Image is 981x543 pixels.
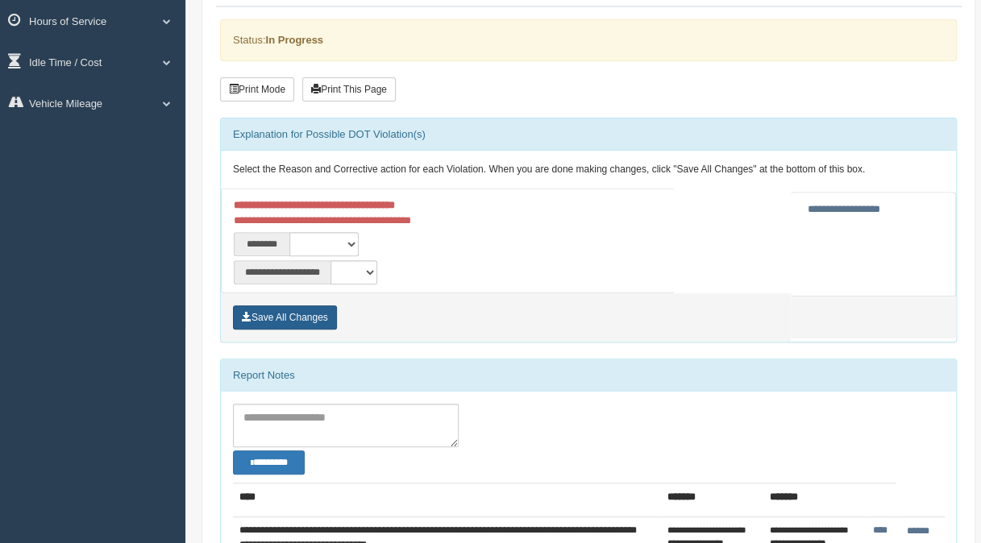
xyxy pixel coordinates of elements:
[233,305,337,330] button: Save
[221,118,956,151] div: Explanation for Possible DOT Violation(s)
[221,151,956,189] div: Select the Reason and Corrective action for each Violation. When you are done making changes, cli...
[233,450,305,474] button: Change Filter Options
[221,359,956,392] div: Report Notes
[220,19,957,60] div: Status:
[220,77,294,102] button: Print Mode
[302,77,396,102] button: Print This Page
[265,34,323,46] strong: In Progress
